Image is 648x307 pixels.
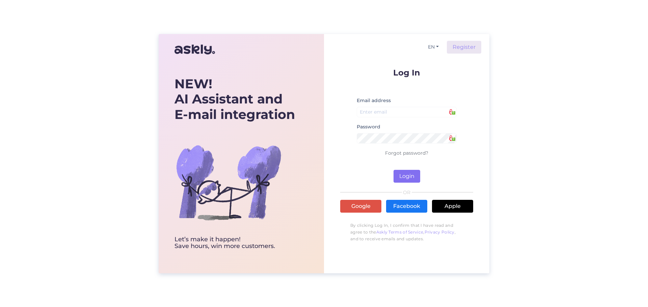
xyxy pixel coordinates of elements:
img: Askly [174,41,215,58]
label: Email address [357,97,391,104]
b: NEW! [174,76,212,92]
label: Password [357,123,380,130]
span: OR [402,190,412,195]
button: EN [425,42,441,52]
a: Forgot password? [385,150,428,156]
a: Register [447,41,481,54]
a: Apple [432,200,473,213]
img: bg-askly [174,128,282,236]
input: Enter email [357,107,457,117]
div: Let’s make it happen! Save hours, win more customers. [174,236,295,250]
a: Askly Terms of Service [376,229,424,235]
p: Log In [340,68,473,77]
a: Google [340,200,381,213]
a: Privacy Policy [425,229,455,235]
a: Facebook [386,200,427,213]
p: By clicking Log In, I confirm that I have read and agree to the , , and to receive emails and upd... [340,219,473,246]
button: Login [394,170,420,183]
div: AI Assistant and E-mail integration [174,76,295,122]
